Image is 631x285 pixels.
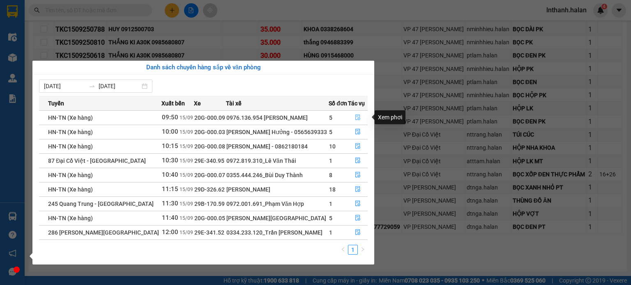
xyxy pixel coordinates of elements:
span: 8 [329,172,332,178]
span: HN-TN (Xe hàng) [48,114,93,121]
span: 5 [329,114,332,121]
button: file-done [348,140,368,153]
div: 0334.233.120_Trần [PERSON_NAME] [226,228,329,237]
span: 10:30 [162,157,178,164]
span: 15/09 [180,172,193,178]
span: file-done [355,186,361,193]
span: file-done [355,201,361,207]
span: file-done [355,157,361,164]
span: 29D-326.62 [194,186,225,193]
span: 15/09 [180,215,193,221]
div: 0976.136.954 [PERSON_NAME] [226,113,329,122]
span: to [89,83,95,89]
span: 15/09 [180,115,193,121]
span: 1 [329,229,332,236]
button: file-done [348,125,368,139]
span: 20G-000.05 [194,215,225,221]
span: Tuyến [48,99,64,108]
div: 0972.001.691_Phạm Văn Hợp [226,199,329,208]
span: Tài xế [226,99,242,108]
li: Next Page [358,245,368,255]
button: file-done [348,169,368,182]
div: Danh sách chuyến hàng sắp về văn phòng [39,63,368,73]
span: 20G-000.03 [194,129,225,135]
button: file-done [348,226,368,239]
li: 1 [348,245,358,255]
span: 11:15 [162,185,178,193]
span: 5 [329,129,332,135]
span: 20G-000.08 [194,143,225,150]
span: HN-TN (Xe hàng) [48,215,93,221]
span: 11:30 [162,200,178,207]
li: Previous Page [338,245,348,255]
span: 10:40 [162,171,178,178]
button: file-done [348,197,368,210]
span: 10:15 [162,142,178,150]
span: 18 [329,186,336,193]
span: 29E-341.52 [194,229,224,236]
button: right [358,245,368,255]
div: [PERSON_NAME] [226,185,329,194]
button: file-done [348,154,368,167]
span: 87 Đại Cồ Việt - [GEOGRAPHIC_DATA] [48,157,146,164]
span: 5 [329,215,332,221]
span: 245 Quang Trung - [GEOGRAPHIC_DATA] [48,201,154,207]
span: 1 [329,201,332,207]
span: HN-TN (Xe hàng) [48,129,93,135]
div: [PERSON_NAME] - 0862180184 [226,142,329,151]
span: file-done [355,143,361,150]
span: swap-right [89,83,95,89]
span: 10:00 [162,128,178,135]
button: file-done [348,183,368,196]
span: 15/09 [180,129,193,135]
span: 15/09 [180,201,193,207]
input: Từ ngày [44,82,85,91]
div: [PERSON_NAME][GEOGRAPHIC_DATA] [226,214,329,223]
span: left [341,247,345,252]
span: right [360,247,365,252]
span: file-done [355,215,361,221]
span: 12:00 [162,228,178,236]
span: file-done [355,229,361,236]
span: Số đơn [329,99,347,108]
button: file-done [348,212,368,225]
span: 286 [PERSON_NAME][GEOGRAPHIC_DATA] [48,229,159,236]
span: Xe [194,99,201,108]
span: file-done [355,172,361,178]
button: file-done [348,111,368,124]
span: file-done [355,114,361,121]
span: 29B-170.59 [194,201,225,207]
span: Xuất bến [161,99,185,108]
span: 10 [329,143,336,150]
span: 15/09 [180,187,193,192]
div: 0355.444.246_Bùi Duy Thành [226,171,329,180]
span: HN-TN (Xe hàng) [48,143,93,150]
span: HN-TN (Xe hàng) [48,186,93,193]
a: 1 [348,245,357,254]
span: 15/09 [180,158,193,164]
span: 15/09 [180,230,193,235]
span: file-done [355,129,361,135]
span: 29E-340.95 [194,157,224,164]
div: 0972.819.310_Lê Văn Thái [226,156,329,165]
span: 11:40 [162,214,178,221]
span: 1 [329,157,332,164]
span: 20G-000.07 [194,172,225,178]
span: 20G-000.09 [194,114,225,121]
div: Xem phơi [375,110,405,124]
div: [PERSON_NAME] Hưởng - 0565639333 [226,128,329,137]
button: left [338,245,348,255]
span: 15/09 [180,144,193,149]
span: HN-TN (Xe hàng) [48,172,93,178]
span: 09:50 [162,114,178,121]
input: Đến ngày [99,82,140,91]
span: Tác vụ [348,99,365,108]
